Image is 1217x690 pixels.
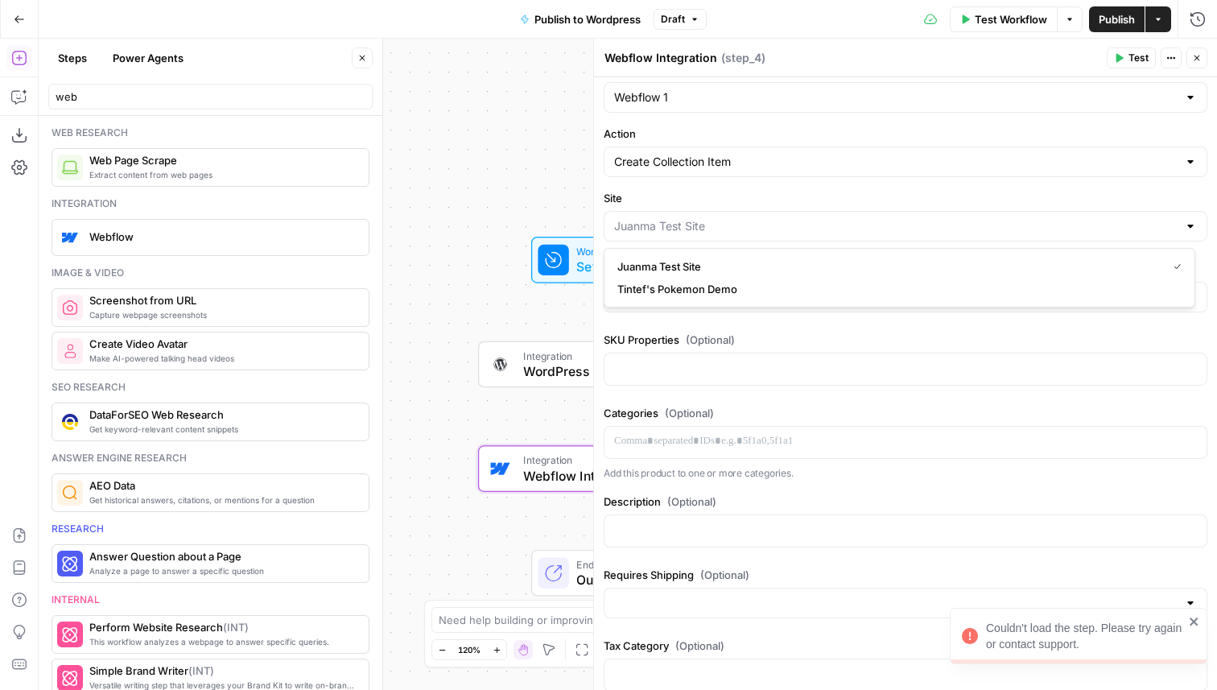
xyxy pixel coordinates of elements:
[661,12,685,27] span: Draft
[478,445,778,492] div: IntegrationWebflow IntegrationStep 4
[1128,51,1149,65] span: Test
[510,6,650,32] button: Publish to Wordpress
[223,621,249,634] span: ( INT )
[89,494,356,506] span: Get historical answers, citations, or mentions for a question
[52,266,369,280] div: Image & video
[52,380,369,395] div: Seo research
[89,477,356,494] span: AEO Data
[458,643,481,656] span: 120%
[89,564,356,577] span: Analyze a page to answer a specific question
[1099,11,1135,27] span: Publish
[986,620,1184,652] div: Couldn't load the step. Please try again or contact support.
[604,190,1207,206] label: Site
[89,663,356,679] span: Simple Brand Writer
[686,332,735,348] span: (Optional)
[667,494,716,510] span: (Optional)
[89,168,356,181] span: Extract content from web pages
[89,308,356,321] span: Capture webpage screenshots
[721,50,765,66] span: ( step_4 )
[188,664,214,677] span: ( INT )
[700,567,749,583] span: (Optional)
[1189,615,1200,628] button: close
[604,465,1207,481] p: Add this product to one or more categories.
[604,638,1207,654] label: Tax Category
[523,362,724,381] span: WordPress Integration
[52,451,369,465] div: Answer engine research
[614,89,1178,105] input: Webflow 1
[604,494,1207,510] label: Description
[617,281,1175,297] span: Tintef's Pokemon Demo
[62,414,78,430] img: 3hnddut9cmlpnoegpdll2wmnov83
[491,355,510,374] img: WordPress%20logotype.png
[89,352,356,365] span: Make AI-powered talking head videos
[604,567,1207,583] label: Requires Shipping
[52,126,369,140] div: Web research
[617,258,1161,275] span: Juanma Test Site
[89,407,356,423] span: DataForSEO Web Research
[576,257,672,276] span: Set Inputs
[89,635,356,648] span: This workflow analyzes a webpage to answer specific queries.
[604,126,1207,142] label: Action
[665,405,714,421] span: (Optional)
[604,332,1207,348] label: SKU Properties
[975,11,1047,27] span: Test Workflow
[89,548,356,564] span: Answer Question about a Page
[675,638,724,654] span: (Optional)
[1107,48,1156,68] button: Test
[523,348,724,363] span: Integration
[48,45,97,71] button: Steps
[62,229,78,246] img: webflow-icon.webp
[534,11,641,27] span: Publish to Wordpress
[654,9,707,30] button: Draft
[576,570,708,589] span: Output
[89,619,356,635] span: Perform Website Research
[614,218,1178,234] input: Juanma Test Site
[604,405,1207,421] label: Categories
[103,45,193,71] button: Power Agents
[52,522,369,536] div: Research
[1089,6,1145,32] button: Publish
[89,423,356,436] span: Get keyword-relevant content snippets
[523,452,723,468] span: Integration
[89,229,356,245] span: Webflow
[52,196,369,211] div: Integration
[604,50,717,66] textarea: Webflow Integration
[52,593,369,607] div: Internal
[523,466,723,485] span: Webflow Integration
[491,459,510,478] img: webflow-icon.webp
[89,292,356,308] span: Screenshot from URL
[478,237,778,283] div: WorkflowSet InputsInputs
[614,154,1178,170] input: Create Collection Item
[478,550,778,597] div: EndOutput
[478,341,778,388] div: IntegrationWordPress IntegrationStep 2
[89,336,356,352] span: Create Video Avatar
[576,244,672,259] span: Workflow
[56,89,365,105] input: Search steps
[950,6,1057,32] button: Test Workflow
[62,343,78,359] img: rmejigl5z5mwnxpjlfq225817r45
[576,556,708,572] span: End
[89,152,356,168] span: Web Page Scrape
